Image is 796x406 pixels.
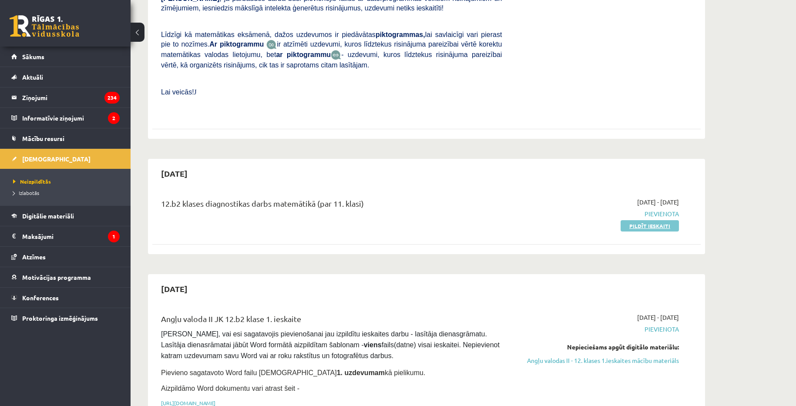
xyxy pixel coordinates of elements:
a: Proktoringa izmēģinājums [11,308,120,328]
span: Mācību resursi [22,134,64,142]
legend: Informatīvie ziņojumi [22,108,120,128]
i: 1 [108,231,120,242]
span: Aktuāli [22,73,43,81]
span: Pievienota [515,325,679,334]
span: Konferences [22,294,59,302]
span: Izlabotās [13,189,39,196]
a: Konferences [11,288,120,308]
span: [DATE] - [DATE] [637,313,679,322]
h2: [DATE] [152,278,196,299]
a: Atzīmes [11,247,120,267]
span: Pievieno sagatavoto Word failu [DEMOGRAPHIC_DATA] kā pielikumu. [161,369,425,376]
span: [PERSON_NAME], vai esi sagatavojis pievienošanai jau izpildītu ieskaites darbu - lasītāja dienasg... [161,330,501,359]
span: Sākums [22,53,44,60]
span: Digitālie materiāli [22,212,74,220]
div: Angļu valoda II JK 12.b2 klase 1. ieskaite [161,313,502,329]
legend: Ziņojumi [22,87,120,107]
span: ir atzīmēti uzdevumi, kuros līdztekus risinājuma pareizībai vērtē korektu matemātikas valodas lie... [161,40,502,58]
span: [DATE] - [DATE] [637,198,679,207]
strong: viens [364,341,382,349]
a: Pildīt ieskaiti [621,220,679,232]
span: Līdzīgi kā matemātikas eksāmenā, dažos uzdevumos ir piedāvātas lai savlaicīgi vari pierast pie to... [161,31,502,48]
a: Informatīvie ziņojumi2 [11,108,120,128]
a: Ziņojumi234 [11,87,120,107]
span: Lai veicās! [161,88,194,96]
a: Maksājumi1 [11,226,120,246]
a: [DEMOGRAPHIC_DATA] [11,149,120,169]
a: Sākums [11,47,120,67]
a: Aktuāli [11,67,120,87]
div: Nepieciešams apgūt digitālo materiālu: [515,342,679,352]
span: [DEMOGRAPHIC_DATA] [22,155,91,163]
a: Neizpildītās [13,178,122,185]
span: Pievienota [515,209,679,218]
i: 2 [108,112,120,124]
a: Mācību resursi [11,128,120,148]
b: piktogrammas, [376,31,425,38]
span: Atzīmes [22,253,46,261]
span: Aizpildāmo Word dokumentu vari atrast šeit - [161,385,299,392]
i: 234 [104,92,120,104]
strong: 1. uzdevumam [337,369,385,376]
a: Rīgas 1. Tālmācības vidusskola [10,15,79,37]
h2: [DATE] [152,163,196,184]
div: 12.b2 klases diagnostikas darbs matemātikā (par 11. klasi) [161,198,502,214]
a: Angļu valodas II - 12. klases 1.ieskaites mācību materiāls [515,356,679,365]
b: ar piktogrammu [276,51,331,58]
img: wKvN42sLe3LLwAAAABJRU5ErkJggg== [331,50,341,60]
b: Ar piktogrammu [209,40,264,48]
a: Digitālie materiāli [11,206,120,226]
span: Motivācijas programma [22,273,91,281]
a: Izlabotās [13,189,122,197]
span: J [194,88,197,96]
span: Proktoringa izmēģinājums [22,314,98,322]
span: Neizpildītās [13,178,51,185]
legend: Maksājumi [22,226,120,246]
a: Motivācijas programma [11,267,120,287]
img: JfuEzvunn4EvwAAAAASUVORK5CYII= [266,40,277,50]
